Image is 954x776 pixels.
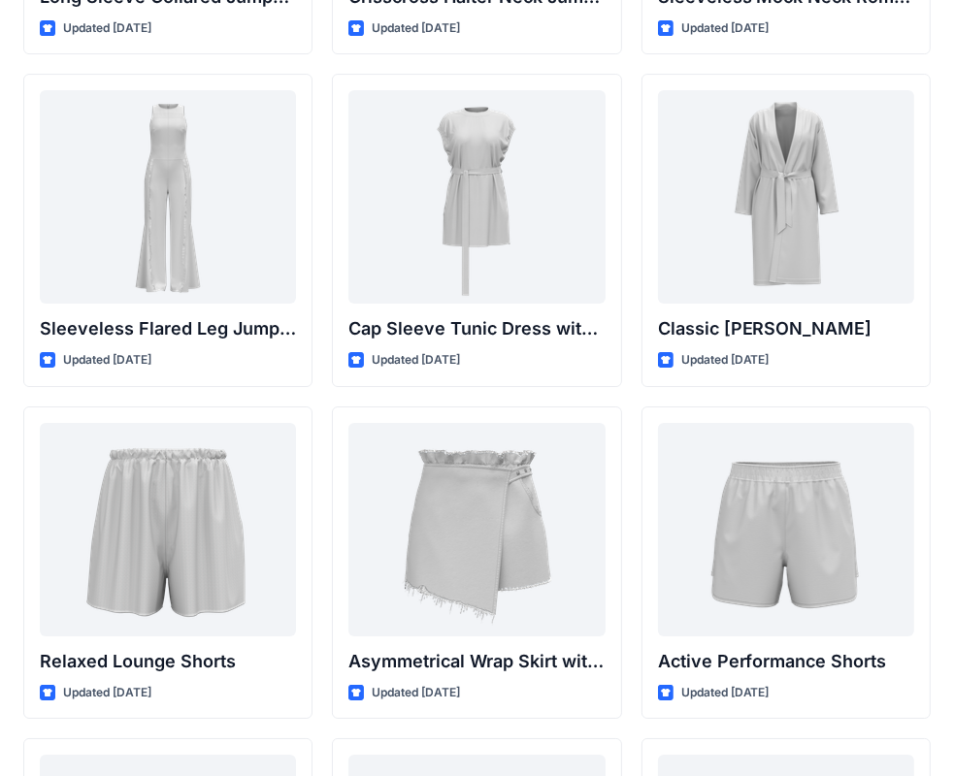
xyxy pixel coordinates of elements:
[348,315,605,342] p: Cap Sleeve Tunic Dress with Belt
[348,423,605,636] a: Asymmetrical Wrap Skirt with Ruffle Waist
[372,683,460,703] p: Updated [DATE]
[658,315,914,342] p: Classic [PERSON_NAME]
[63,350,151,371] p: Updated [DATE]
[348,648,605,675] p: Asymmetrical Wrap Skirt with Ruffle Waist
[40,648,296,675] p: Relaxed Lounge Shorts
[681,18,770,39] p: Updated [DATE]
[658,423,914,636] a: Active Performance Shorts
[681,683,770,703] p: Updated [DATE]
[63,18,151,39] p: Updated [DATE]
[348,90,605,304] a: Cap Sleeve Tunic Dress with Belt
[63,683,151,703] p: Updated [DATE]
[40,315,296,342] p: Sleeveless Flared Leg Jumpsuit
[658,90,914,304] a: Classic Terry Robe
[372,18,460,39] p: Updated [DATE]
[372,350,460,371] p: Updated [DATE]
[40,90,296,304] a: Sleeveless Flared Leg Jumpsuit
[681,350,770,371] p: Updated [DATE]
[40,423,296,636] a: Relaxed Lounge Shorts
[658,648,914,675] p: Active Performance Shorts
